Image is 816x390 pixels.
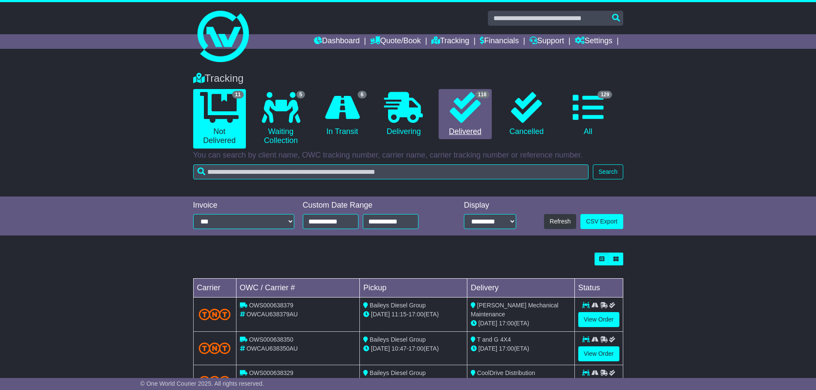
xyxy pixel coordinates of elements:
[562,89,614,140] a: 129 All
[477,369,535,376] span: CoolDrive Distribution
[499,345,514,352] span: 17:00
[431,34,469,49] a: Tracking
[249,369,293,376] span: OWS000638329
[529,34,564,49] a: Support
[249,336,293,343] span: OWS000638350
[370,336,426,343] span: Baileys Diesel Group
[370,34,421,49] a: Quote/Book
[370,369,426,376] span: Baileys Diesel Group
[392,311,407,318] span: 11:15
[409,311,424,318] span: 17:00
[199,376,231,387] img: TNT_Domestic.png
[580,214,623,229] a: CSV Export
[544,214,576,229] button: Refresh
[232,91,244,98] span: 11
[189,72,628,85] div: Tracking
[598,91,612,98] span: 129
[246,311,298,318] span: OWCAU638379AU
[578,312,619,327] a: View Order
[464,201,516,210] div: Display
[193,201,294,210] div: Invoice
[574,279,623,298] td: Status
[193,89,246,149] a: 11 Not Delivered
[360,279,467,298] td: Pickup
[471,319,571,328] div: (ETA)
[303,201,440,210] div: Custom Date Range
[296,91,305,98] span: 5
[478,345,497,352] span: [DATE]
[314,34,360,49] a: Dashboard
[477,336,511,343] span: T and G 4X4
[358,91,367,98] span: 6
[377,89,430,140] a: Delivering
[316,89,368,140] a: 6 In Transit
[578,346,619,361] a: View Order
[471,302,559,318] span: [PERSON_NAME] Mechanical Maintenance
[478,320,497,327] span: [DATE]
[392,345,407,352] span: 10:47
[140,380,264,387] span: © One World Courier 2025. All rights reserved.
[199,342,231,354] img: TNT_Domestic.png
[593,164,623,179] button: Search
[254,89,307,149] a: 5 Waiting Collection
[471,344,571,353] div: (ETA)
[439,89,491,140] a: 118 Delivered
[363,310,463,319] div: - (ETA)
[199,309,231,320] img: TNT_Domestic.png
[193,151,623,160] p: You can search by client name, OWC tracking number, carrier name, carrier tracking number or refe...
[409,345,424,352] span: 17:00
[363,344,463,353] div: - (ETA)
[371,345,390,352] span: [DATE]
[246,345,298,352] span: OWCAU638350AU
[475,91,490,98] span: 118
[480,34,519,49] a: Financials
[193,279,236,298] td: Carrier
[499,320,514,327] span: 17:00
[371,311,390,318] span: [DATE]
[249,302,293,309] span: OWS000638379
[575,34,613,49] a: Settings
[236,279,360,298] td: OWC / Carrier #
[370,302,426,309] span: Baileys Diesel Group
[500,89,553,140] a: Cancelled
[467,279,574,298] td: Delivery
